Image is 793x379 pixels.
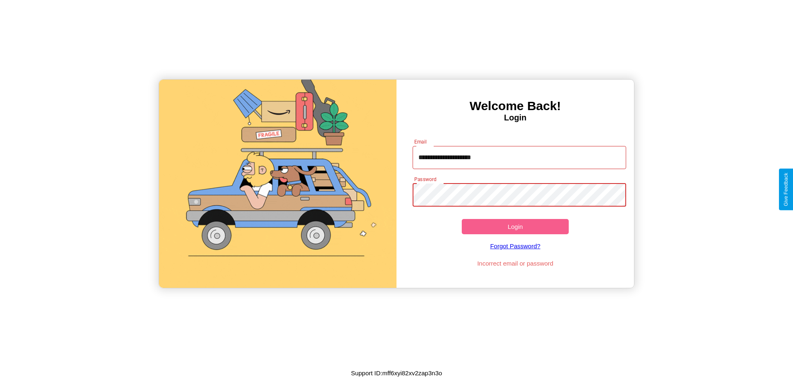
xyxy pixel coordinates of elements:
label: Password [414,176,436,183]
label: Email [414,138,427,145]
a: Forgot Password? [408,234,622,258]
button: Login [462,219,569,234]
img: gif [159,80,396,288]
h3: Welcome Back! [396,99,634,113]
h4: Login [396,113,634,122]
p: Support ID: mff6xyi82xv2zap3n3o [351,367,442,379]
div: Give Feedback [783,173,789,206]
p: Incorrect email or password [408,258,622,269]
